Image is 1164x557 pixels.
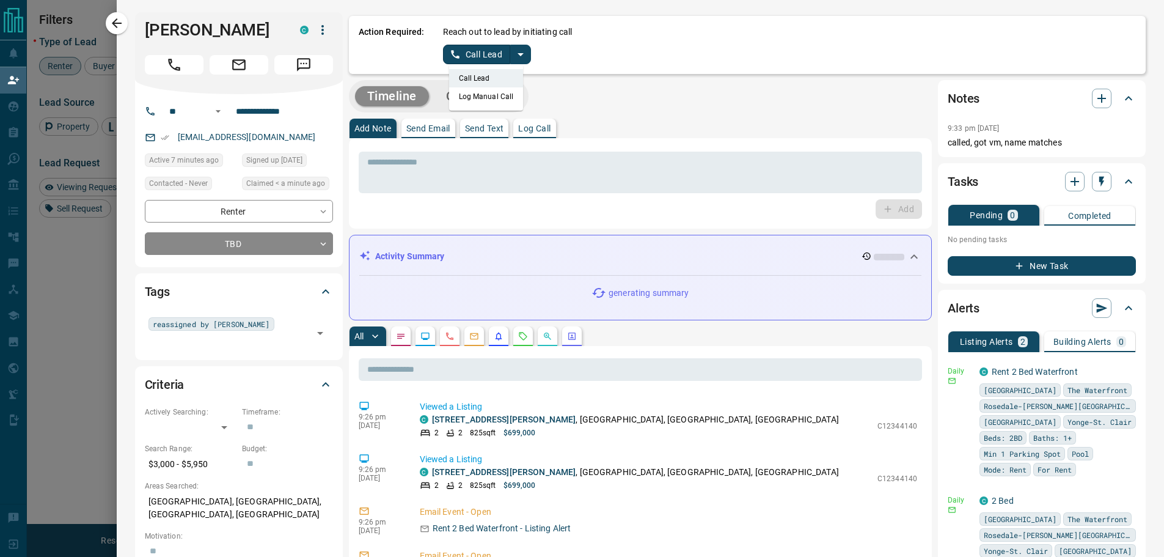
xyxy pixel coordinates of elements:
[210,55,268,75] span: Email
[434,427,439,438] p: 2
[153,318,270,330] span: reassigned by [PERSON_NAME]
[420,400,918,413] p: Viewed a Listing
[242,443,333,454] p: Budget:
[458,427,463,438] p: 2
[449,69,524,87] li: Call Lead
[145,407,236,418] p: Actively Searching:
[948,84,1136,113] div: Notes
[992,367,1078,377] a: Rent 2 Bed Waterfront
[406,124,450,133] p: Send Email
[145,200,333,223] div: Renter
[145,20,282,40] h1: [PERSON_NAME]
[145,55,203,75] span: Call
[161,133,169,142] svg: Email Verified
[211,104,225,119] button: Open
[948,167,1136,196] div: Tasks
[433,522,571,535] p: Rent 2 Bed Waterfront - Listing Alert
[420,331,430,341] svg: Lead Browsing Activity
[948,366,972,377] p: Daily
[178,132,316,142] a: [EMAIL_ADDRESS][DOMAIN_NAME]
[274,55,333,75] span: Message
[609,287,689,300] p: generating summary
[948,377,956,385] svg: Email
[246,154,302,166] span: Signed up [DATE]
[948,89,979,108] h2: Notes
[470,427,496,438] p: 825 sqft
[984,384,1056,396] span: [GEOGRAPHIC_DATA]
[145,443,236,454] p: Search Range:
[948,506,956,514] svg: Email
[970,211,1003,219] p: Pending
[567,331,577,341] svg: Agent Actions
[1067,416,1132,428] span: Yonge-St. Clair
[518,124,551,133] p: Log Call
[420,468,428,476] div: condos.ca
[375,250,445,263] p: Activity Summary
[948,298,979,318] h2: Alerts
[449,87,524,106] li: Log Manual Call
[1067,384,1127,396] span: The Waterfront
[359,518,401,526] p: 9:26 pm
[1010,211,1015,219] p: 0
[434,480,439,491] p: 2
[979,496,988,505] div: condos.ca
[145,492,333,525] p: [GEOGRAPHIC_DATA], [GEOGRAPHIC_DATA], [GEOGRAPHIC_DATA], [GEOGRAPHIC_DATA]
[443,45,511,64] button: Call Lead
[458,480,463,491] p: 2
[1068,212,1111,220] p: Completed
[443,26,573,39] p: Reach out to lead by initiating call
[948,231,1136,249] p: No pending tasks
[443,45,532,64] div: split button
[984,513,1056,525] span: [GEOGRAPHIC_DATA]
[494,331,503,341] svg: Listing Alerts
[246,177,325,190] span: Claimed < a minute ago
[359,526,401,535] p: [DATE]
[1038,463,1072,476] span: For Rent
[984,448,1061,460] span: Min 1 Parking Spot
[149,177,208,190] span: Contacted - Never
[984,529,1132,541] span: Rosedale-[PERSON_NAME][GEOGRAPHIC_DATA]
[445,331,455,341] svg: Calls
[354,332,364,341] p: All
[145,454,236,474] p: $3,000 - $5,950
[145,282,170,301] h2: Tags
[312,325,329,342] button: Open
[877,421,917,432] p: C12344140
[420,506,918,518] p: Email Event - Open
[948,172,978,191] h2: Tasks
[877,473,917,484] p: C12344140
[984,432,1022,444] span: Beds: 2BD
[1067,513,1127,525] span: The Waterfront
[242,177,333,194] div: Thu Aug 14 2025
[1072,448,1089,460] span: Pool
[145,277,333,306] div: Tags
[359,26,425,64] p: Action Required:
[469,331,479,341] svg: Emails
[984,463,1027,476] span: Mode: Rent
[145,370,333,399] div: Criteria
[359,474,401,482] p: [DATE]
[948,256,1136,276] button: New Task
[145,153,236,171] div: Thu Aug 14 2025
[359,465,401,474] p: 9:26 pm
[432,413,839,426] p: , [GEOGRAPHIC_DATA], [GEOGRAPHIC_DATA], [GEOGRAPHIC_DATA]
[359,245,922,268] div: Activity Summary
[434,86,522,106] button: Campaigns
[242,153,333,171] div: Sat Sep 07 2019
[300,26,309,34] div: condos.ca
[503,427,536,438] p: $699,000
[979,367,988,376] div: condos.ca
[396,331,406,341] svg: Notes
[359,413,401,421] p: 9:26 pm
[145,232,333,255] div: TBD
[992,496,1014,506] a: 2 Bed
[984,416,1056,428] span: [GEOGRAPHIC_DATA]
[354,124,392,133] p: Add Note
[1033,432,1072,444] span: Baths: 1+
[503,480,536,491] p: $699,000
[145,531,333,542] p: Motivation:
[465,124,504,133] p: Send Text
[355,86,430,106] button: Timeline
[1119,338,1124,346] p: 0
[1053,338,1111,346] p: Building Alerts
